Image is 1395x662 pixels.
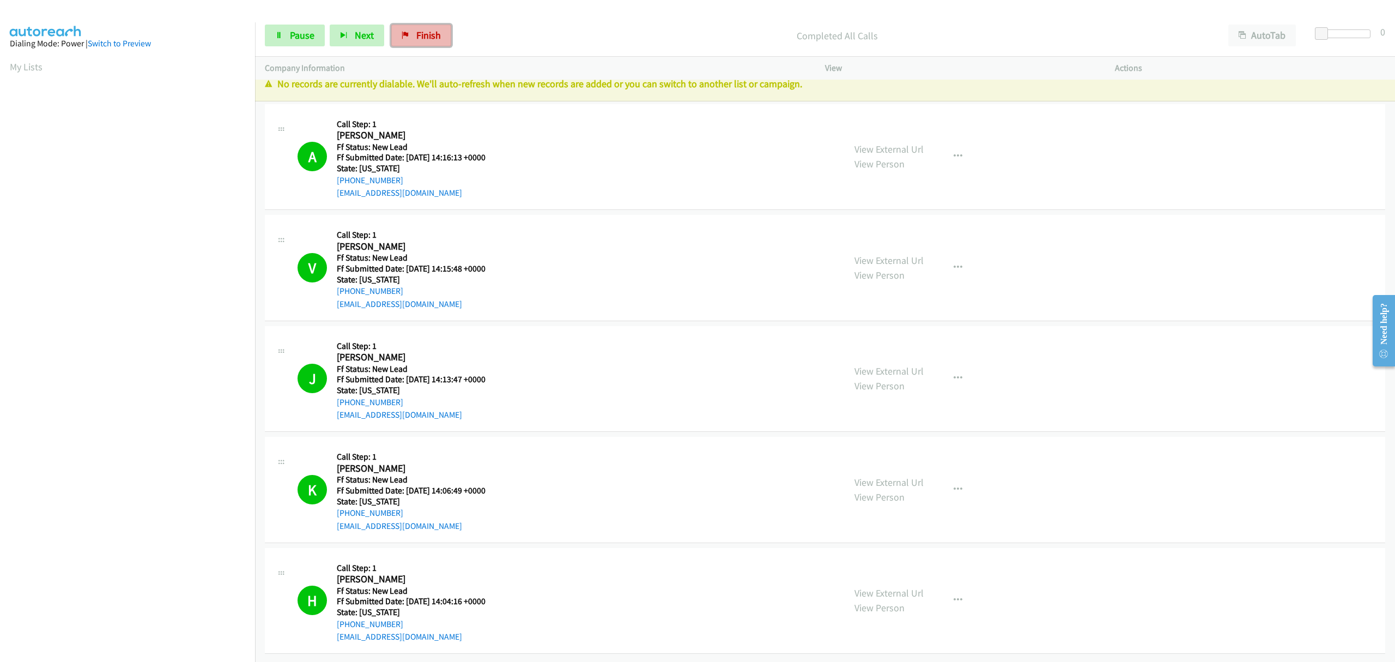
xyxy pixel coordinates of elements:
[337,274,499,285] h5: State: [US_STATE]
[337,397,403,407] a: [PHONE_NUMBER]
[337,252,499,263] h5: Ff Status: New Lead
[854,380,905,392] a: View Person
[337,240,499,253] h2: [PERSON_NAME]
[337,607,499,618] h5: State: [US_STATE]
[854,365,924,377] a: View External Url
[854,491,905,503] a: View Person
[88,38,151,49] a: Switch to Preview
[337,496,499,507] h5: State: [US_STATE]
[1115,62,1385,75] p: Actions
[10,61,43,73] a: My Lists
[298,364,327,393] h1: J
[355,29,374,41] span: Next
[337,129,499,142] h2: [PERSON_NAME]
[1380,25,1385,39] div: 0
[337,619,403,629] a: [PHONE_NUMBER]
[337,521,462,531] a: [EMAIL_ADDRESS][DOMAIN_NAME]
[854,158,905,170] a: View Person
[854,269,905,281] a: View Person
[10,84,255,602] iframe: Dialpad
[337,152,499,163] h5: Ff Submitted Date: [DATE] 14:16:13 +0000
[337,586,499,597] h5: Ff Status: New Lead
[337,596,499,607] h5: Ff Submitted Date: [DATE] 14:04:16 +0000
[337,374,499,385] h5: Ff Submitted Date: [DATE] 14:13:47 +0000
[416,29,441,41] span: Finish
[854,601,905,614] a: View Person
[337,508,403,518] a: [PHONE_NUMBER]
[265,25,325,46] a: Pause
[337,563,499,574] h5: Call Step: 1
[337,299,462,309] a: [EMAIL_ADDRESS][DOMAIN_NAME]
[1364,287,1395,374] iframe: Resource Center
[337,286,403,296] a: [PHONE_NUMBER]
[337,263,499,274] h5: Ff Submitted Date: [DATE] 14:15:48 +0000
[854,254,924,267] a: View External Url
[337,341,499,352] h5: Call Step: 1
[825,62,1095,75] p: View
[298,142,327,171] h1: A
[337,573,499,586] h2: [PERSON_NAME]
[854,143,924,155] a: View External Url
[854,476,924,489] a: View External Url
[330,25,384,46] button: Next
[854,587,924,599] a: View External Url
[10,37,245,50] div: Dialing Mode: Power |
[1228,25,1296,46] button: AutoTab
[298,475,327,504] h1: K
[337,119,499,130] h5: Call Step: 1
[265,62,805,75] p: Company Information
[337,485,499,496] h5: Ff Submitted Date: [DATE] 14:06:49 +0000
[337,230,499,240] h5: Call Step: 1
[337,462,499,475] h2: [PERSON_NAME]
[265,76,1385,91] p: No records are currently dialable. We'll auto-refresh when new records are added or you can switc...
[337,175,403,185] a: [PHONE_NUMBER]
[337,364,499,375] h5: Ff Status: New Lead
[337,142,499,153] h5: Ff Status: New Lead
[391,25,451,46] a: Finish
[298,586,327,615] h1: H
[337,452,499,462] h5: Call Step: 1
[466,28,1209,43] p: Completed All Calls
[337,474,499,485] h5: Ff Status: New Lead
[337,163,499,174] h5: State: [US_STATE]
[290,29,314,41] span: Pause
[337,351,499,364] h2: [PERSON_NAME]
[298,253,327,282] h1: V
[337,188,462,198] a: [EMAIL_ADDRESS][DOMAIN_NAME]
[337,385,499,396] h5: State: [US_STATE]
[337,631,462,642] a: [EMAIL_ADDRESS][DOMAIN_NAME]
[1320,29,1370,38] div: Delay between calls (in seconds)
[337,410,462,420] a: [EMAIL_ADDRESS][DOMAIN_NAME]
